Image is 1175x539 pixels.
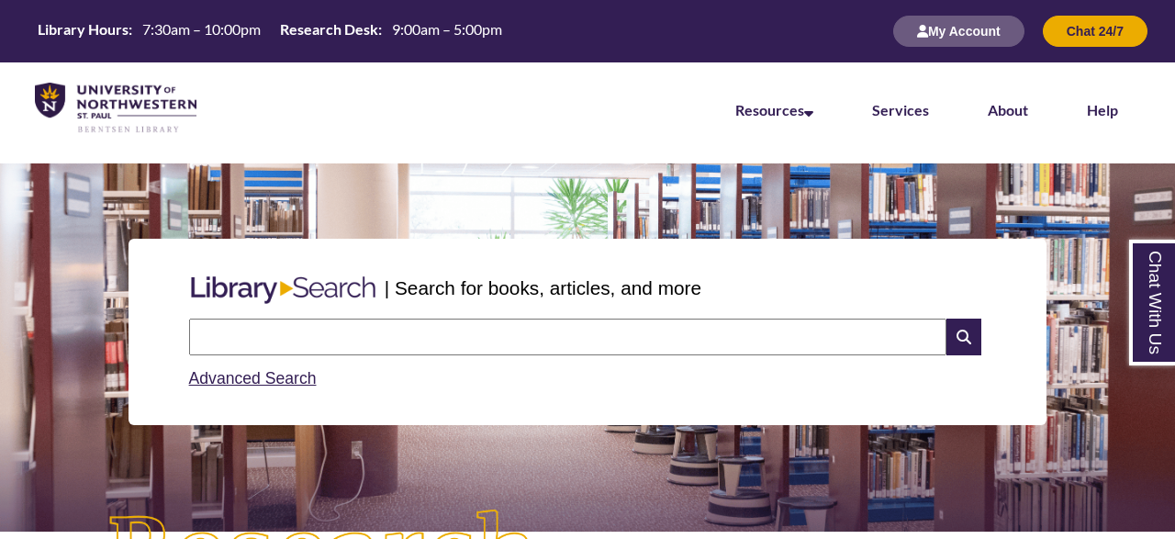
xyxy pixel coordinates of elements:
[1043,16,1147,47] button: Chat 24/7
[189,369,317,387] a: Advanced Search
[392,20,502,38] span: 9:00am – 5:00pm
[893,23,1024,39] a: My Account
[30,19,509,44] a: Hours Today
[35,83,196,134] img: UNWSP Library Logo
[735,101,813,118] a: Resources
[30,19,509,42] table: Hours Today
[182,269,385,311] img: Libary Search
[1043,23,1147,39] a: Chat 24/7
[142,20,261,38] span: 7:30am – 10:00pm
[893,16,1024,47] button: My Account
[385,274,701,302] p: | Search for books, articles, and more
[946,319,981,355] i: Search
[1087,101,1118,118] a: Help
[988,101,1028,118] a: About
[872,101,929,118] a: Services
[273,19,385,39] th: Research Desk:
[30,19,135,39] th: Library Hours:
